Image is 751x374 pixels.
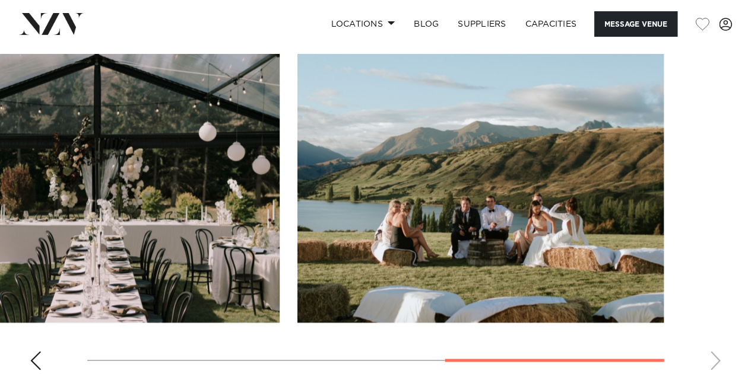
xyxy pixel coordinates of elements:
[594,11,677,37] button: Message Venue
[404,11,448,37] a: BLOG
[448,11,515,37] a: SUPPLIERS
[516,11,587,37] a: Capacities
[297,54,664,322] swiper-slide: 4 / 4
[321,11,404,37] a: Locations
[19,13,84,34] img: nzv-logo.png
